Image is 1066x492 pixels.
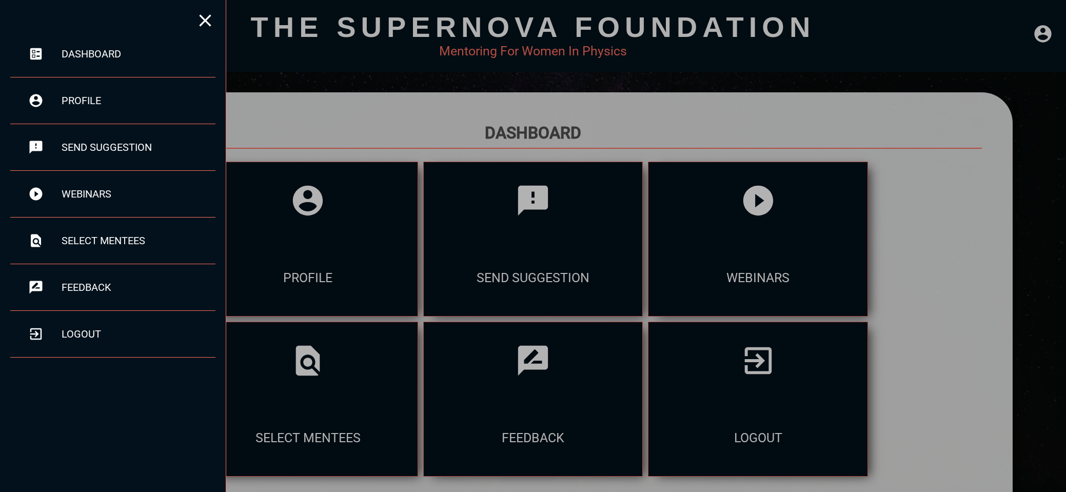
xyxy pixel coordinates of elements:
[62,234,215,247] div: select mentees
[62,188,215,200] div: webinars
[62,94,215,107] div: profile
[62,141,215,153] div: send suggestion
[62,328,215,340] div: logout
[62,281,215,293] div: feedback
[62,48,215,60] div: dashboard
